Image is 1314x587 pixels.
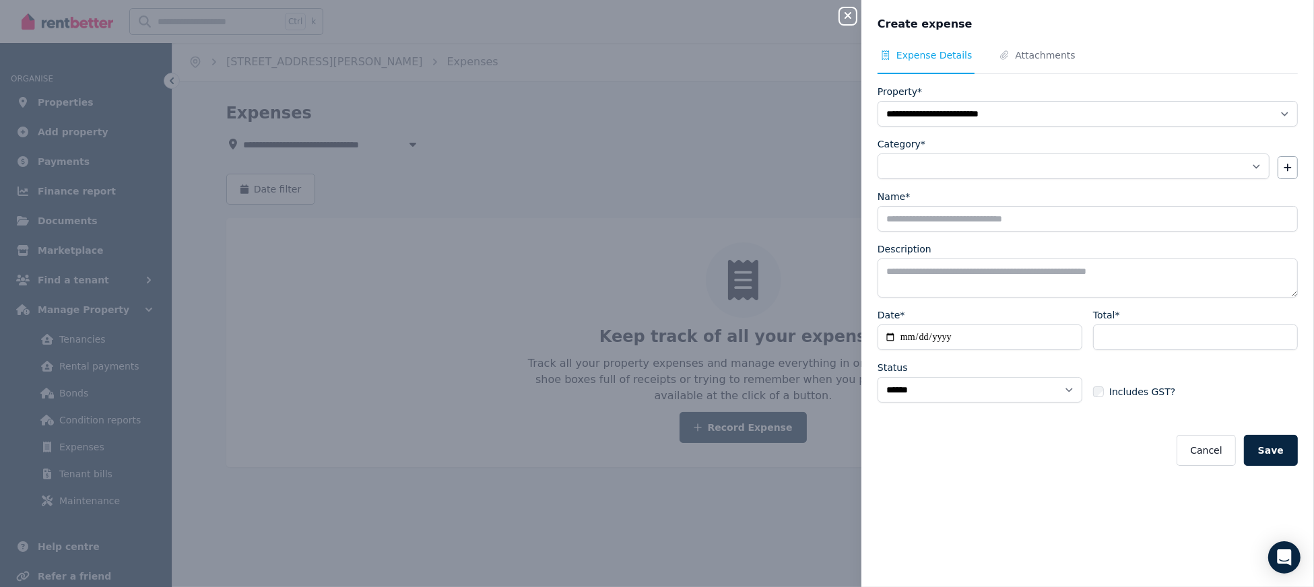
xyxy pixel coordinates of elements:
[878,48,1298,74] nav: Tabs
[878,242,931,256] label: Description
[1268,541,1301,574] div: Open Intercom Messenger
[878,361,908,374] label: Status
[878,190,910,203] label: Name*
[878,137,925,151] label: Category*
[1093,386,1104,397] input: Includes GST?
[896,48,972,62] span: Expense Details
[1093,308,1120,322] label: Total*
[1109,385,1175,399] span: Includes GST?
[1244,435,1298,466] button: Save
[878,308,905,322] label: Date*
[878,16,973,32] span: Create expense
[878,85,922,98] label: Property*
[1015,48,1075,62] span: Attachments
[1177,435,1235,466] button: Cancel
